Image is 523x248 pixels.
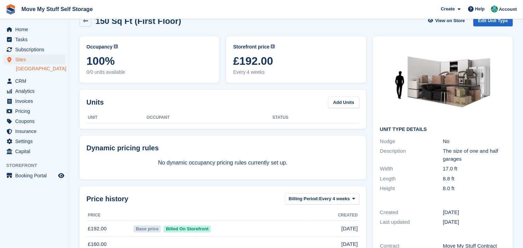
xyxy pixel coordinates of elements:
a: Preview store [57,171,65,180]
span: Billed On Storefront [164,225,211,232]
img: Dan [491,6,498,12]
span: Price history [86,194,128,204]
div: 8.0 ft [443,185,506,193]
a: menu [3,116,65,126]
span: Pricing [15,106,57,116]
span: Help [475,6,485,12]
img: icon-info-grey-7440780725fd019a000dd9b08b2336e03edf1995a4989e88bcd33f0948082b44.svg [271,44,275,48]
div: Nudge [380,138,443,145]
span: Settings [15,136,57,146]
div: Last updated [380,218,443,226]
h2: Units [86,97,104,107]
img: stora-icon-8386f47178a22dfd0bd8f6a31ec36ba5ce8667c1dd55bd0f319d3a0aa187defe.svg [6,4,16,15]
span: Account [499,6,517,13]
a: Add Units [328,97,359,108]
span: Create [441,6,455,12]
a: menu [3,35,65,44]
div: No [443,138,506,145]
span: Invoices [15,96,57,106]
a: menu [3,136,65,146]
span: Insurance [15,126,57,136]
img: icon-info-grey-7440780725fd019a000dd9b08b2336e03edf1995a4989e88bcd33f0948082b44.svg [114,44,118,48]
span: Occupancy [86,43,112,51]
div: [DATE] [443,218,506,226]
span: Every 4 weeks [233,69,359,76]
a: [GEOGRAPHIC_DATA] [16,65,65,72]
span: Home [15,25,57,34]
div: The size of one and half garages [443,147,506,163]
div: 8.8 ft [443,175,506,183]
th: Price [86,210,132,221]
th: Unit [86,112,147,123]
span: Tasks [15,35,57,44]
th: Occupant [147,112,272,123]
a: menu [3,171,65,180]
a: menu [3,86,65,96]
div: 17.0 ft [443,165,506,173]
span: Base price [133,225,161,232]
div: [DATE] [443,209,506,216]
a: menu [3,106,65,116]
span: £192.00 [233,55,359,67]
span: Storefront price [233,43,269,51]
span: Billing Period: [289,195,319,202]
td: £192.00 [86,221,132,237]
div: Width [380,165,443,173]
span: View on Store [435,17,465,24]
span: Storefront [6,162,69,169]
span: Analytics [15,86,57,96]
span: [DATE] [341,225,357,233]
a: menu [3,147,65,156]
a: menu [3,76,65,86]
a: menu [3,25,65,34]
a: Edit Unit Type [473,15,513,26]
div: Length [380,175,443,183]
span: 0/0 units available [86,69,212,76]
span: CRM [15,76,57,86]
span: Booking Portal [15,171,57,180]
span: 100% [86,55,212,67]
span: Capital [15,147,57,156]
div: Description [380,147,443,163]
a: Move My Stuff Self Storage [19,3,95,15]
span: Subscriptions [15,45,57,54]
a: menu [3,45,65,54]
a: menu [3,55,65,64]
a: menu [3,126,65,136]
span: Created [338,212,358,218]
span: Every 4 weeks [319,195,350,202]
h2: Unit Type details [380,127,506,132]
a: View on Store [427,15,468,26]
img: 150-sqft-unit.jpg [391,43,495,121]
span: Coupons [15,116,57,126]
th: Status [272,112,359,123]
h2: 150 Sq Ft (First Floor) [95,16,181,26]
div: Dynamic pricing rules [86,143,359,153]
button: Billing Period: Every 4 weeks [285,193,359,205]
div: Height [380,185,443,193]
div: Created [380,209,443,216]
p: No dynamic occupancy pricing rules currently set up. [86,159,359,167]
span: Sites [15,55,57,64]
a: menu [3,96,65,106]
